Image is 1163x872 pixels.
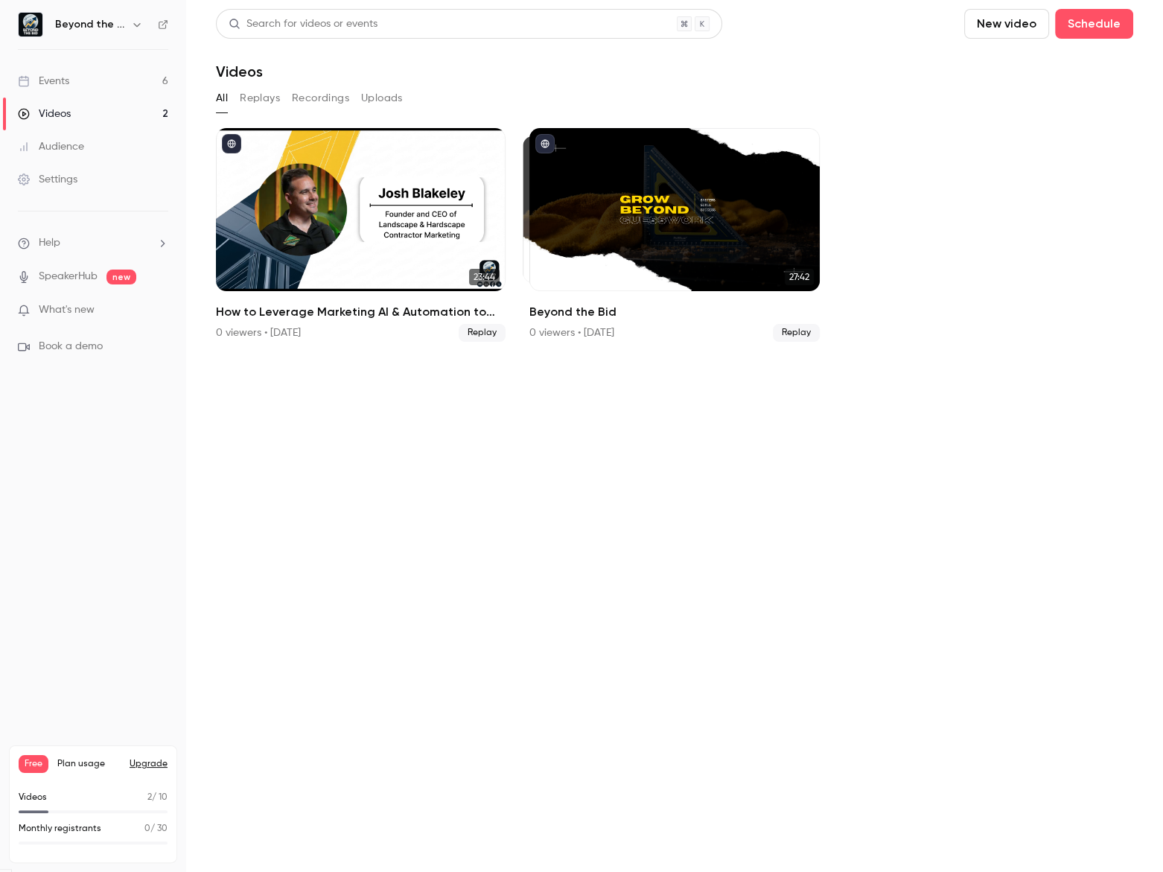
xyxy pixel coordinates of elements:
p: / 10 [147,791,168,804]
div: Events [18,74,69,89]
div: 0 viewers • [DATE] [216,325,301,340]
a: 27:4227:42Beyond the Bid0 viewers • [DATE]Replay [529,128,819,342]
div: Search for videos or events [229,16,377,32]
span: What's new [39,302,95,318]
span: Free [19,755,48,773]
span: Replay [459,324,506,342]
span: Help [39,235,60,251]
a: 23:44How to Leverage Marketing AI & Automation to Boost Conversions0 viewers • [DATE]Replay [216,128,506,342]
button: New video [964,9,1049,39]
ul: Videos [216,128,1133,342]
h2: How to Leverage Marketing AI & Automation to Boost Conversions [216,303,506,321]
h6: Beyond the Bid [55,17,125,32]
span: Replay [773,324,820,342]
li: Beyond the Bid [529,128,819,342]
div: Videos [18,106,71,121]
span: 23:44 [469,269,500,285]
button: Uploads [361,86,403,110]
span: 0 [144,824,150,833]
p: Monthly registrants [19,822,101,836]
a: SpeakerHub [39,269,98,284]
button: published [535,134,555,153]
h2: Beyond the Bid [529,303,819,321]
div: 0 viewers • [DATE] [529,325,614,340]
li: help-dropdown-opener [18,235,168,251]
span: 27:42 [785,269,814,285]
button: All [216,86,228,110]
section: Videos [216,9,1133,863]
iframe: Noticeable Trigger [150,304,168,317]
span: new [106,270,136,284]
button: Upgrade [130,758,168,770]
button: Replays [240,86,280,110]
h1: Videos [216,63,263,80]
div: Settings [18,172,77,187]
div: Audience [18,139,84,154]
p: / 30 [144,822,168,836]
span: 2 [147,793,152,802]
img: Beyond the Bid [19,13,42,36]
button: published [222,134,241,153]
span: Book a demo [39,339,103,354]
li: How to Leverage Marketing AI & Automation to Boost Conversions [216,128,506,342]
button: Recordings [292,86,349,110]
button: Schedule [1055,9,1133,39]
span: Plan usage [57,758,121,770]
p: Videos [19,791,47,804]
